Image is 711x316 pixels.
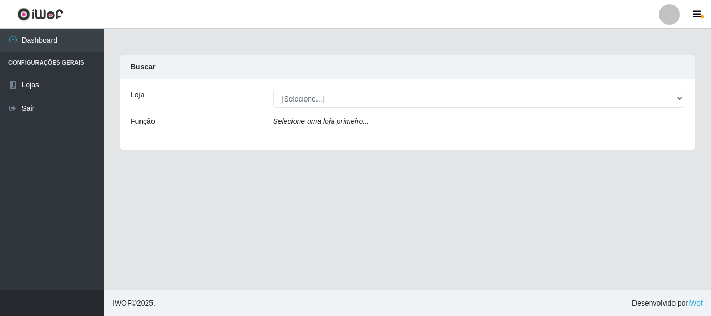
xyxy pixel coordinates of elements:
label: Loja [131,90,144,100]
span: Desenvolvido por [632,298,703,309]
i: Selecione uma loja primeiro... [273,117,369,125]
label: Função [131,116,155,127]
strong: Buscar [131,62,155,71]
span: © 2025 . [112,298,155,309]
a: iWof [688,299,703,307]
span: IWOF [112,299,132,307]
img: CoreUI Logo [17,8,64,21]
